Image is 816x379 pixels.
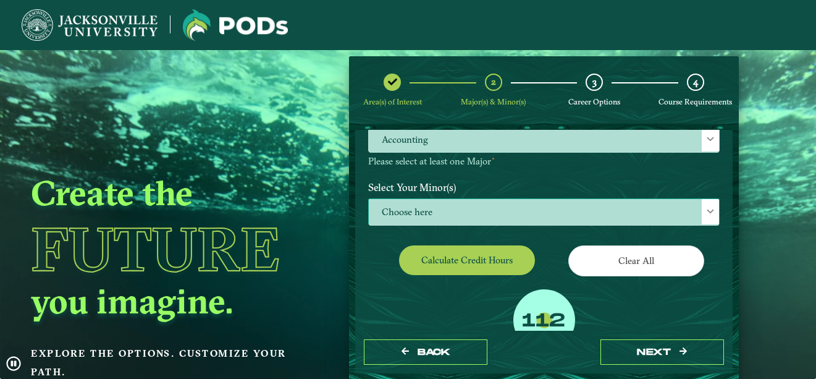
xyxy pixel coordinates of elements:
span: 2 [491,76,496,88]
span: 4 [693,76,698,88]
button: Calculate credit hours [399,245,535,275]
span: 3 [592,76,597,88]
button: Clear All [568,245,704,276]
span: Area(s) of Interest [363,97,422,106]
h2: Create the [31,171,320,215]
sup: ⋆ [491,154,495,163]
img: Jacksonville University logo [183,9,288,41]
h1: Future [31,219,320,279]
img: Jacksonville University logo [22,9,158,41]
span: Course Requirements [658,97,732,106]
span: Back [418,347,450,357]
span: Career Options [568,97,620,106]
button: Back [364,339,487,365]
label: Select Your Minor(s) [359,176,729,198]
label: 112 [522,310,565,333]
p: Please select at least one Major [368,156,720,168]
span: Major(s) & Minor(s) [461,97,526,106]
button: next [600,339,724,365]
span: Choose here [369,199,719,226]
span: Accounting [369,126,719,153]
h2: you imagine. [31,279,320,323]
